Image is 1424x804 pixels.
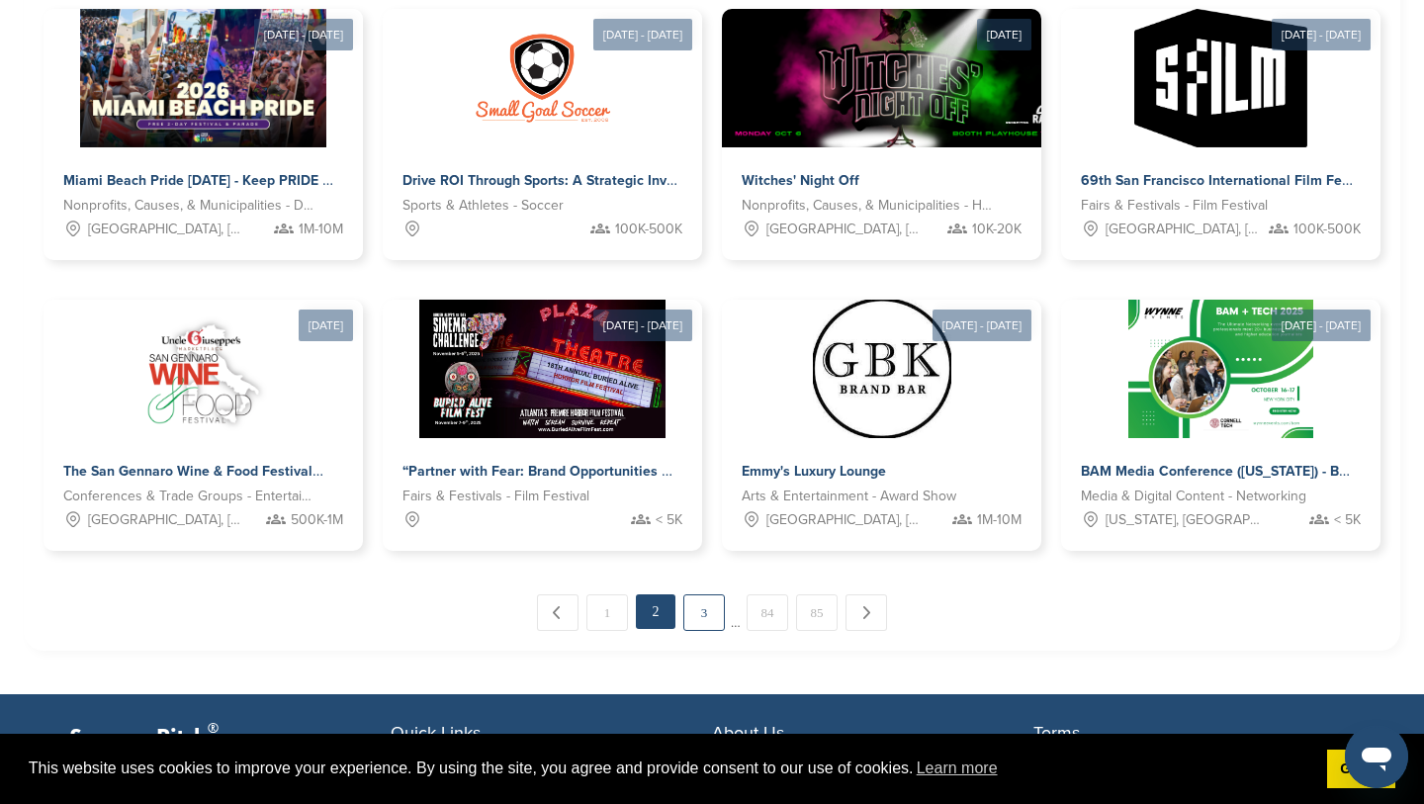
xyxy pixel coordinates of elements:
a: 1 [586,594,628,631]
span: 10K-20K [972,219,1022,240]
span: 500K-1M [291,509,343,531]
div: [DATE] - [DATE] [933,310,1031,341]
iframe: Button to launch messaging window [1345,725,1408,788]
a: [DATE] Sponsorpitch & The San Gennaro Wine & Food Festival Conferences & Trade Groups - Entertain... [44,268,363,551]
span: 1M-10M [977,509,1022,531]
span: [GEOGRAPHIC_DATA], [GEOGRAPHIC_DATA] [1106,219,1263,240]
div: [DATE] - [DATE] [1272,310,1371,341]
img: Sponsorpitch & [419,300,666,438]
a: Next → [845,594,887,631]
div: [DATE] - [DATE] [593,310,692,341]
span: < 5K [1334,509,1361,531]
a: [DATE] - [DATE] Sponsorpitch & “Partner with Fear: Brand Opportunities at the Buried Alive Film F... [383,268,702,551]
em: 2 [636,594,675,629]
a: 85 [796,594,838,631]
span: Fairs & Festivals - Film Festival [402,486,589,507]
span: 1M-10M [299,219,343,240]
div: [DATE] [299,310,353,341]
span: [GEOGRAPHIC_DATA], [GEOGRAPHIC_DATA] [88,219,245,240]
span: [US_STATE], [GEOGRAPHIC_DATA] [1106,509,1263,531]
span: Terms [1033,722,1080,744]
span: The San Gennaro Wine & Food Festival [63,463,312,480]
img: Sponsorpitch & [1134,9,1307,147]
img: Sponsorpitch & [813,300,951,438]
img: Sponsorpitch & [722,9,1086,147]
span: Nonprofits, Causes, & Municipalities - Diversity, Equity and Inclusion [63,195,313,217]
span: [GEOGRAPHIC_DATA], [GEOGRAPHIC_DATA] [88,509,245,531]
img: Sponsorpitch & [474,9,612,147]
span: [GEOGRAPHIC_DATA], [GEOGRAPHIC_DATA] [766,509,924,531]
span: Conferences & Trade Groups - Entertainment [63,486,313,507]
a: dismiss cookie message [1327,750,1395,789]
span: Fairs & Festivals - Film Festival [1081,195,1268,217]
span: 69th San Francisco International Film Festival [1081,172,1377,189]
span: Miami Beach Pride [DATE] - Keep PRIDE Alive [63,172,355,189]
span: Arts & Entertainment - Award Show [742,486,956,507]
img: Sponsorpitch & [1128,300,1313,438]
a: learn more about cookies [914,754,1001,783]
a: [DATE] - [DATE] Sponsorpitch & BAM Media Conference ([US_STATE]) - Business and Technical Media M... [1061,268,1380,551]
a: ← Previous [537,594,578,631]
span: Nonprofits, Causes, & Municipalities - Health and Wellness [742,195,992,217]
div: [DATE] [977,19,1031,50]
span: Witches' Night Off [742,172,859,189]
div: [DATE] - [DATE] [254,19,353,50]
span: Drive ROI Through Sports: A Strategic Investment Opportunity [402,172,799,189]
span: ® [208,716,219,741]
span: < 5K [656,509,682,531]
img: Sponsorpitch & [80,9,326,147]
a: 84 [747,594,788,631]
span: Sports & Athletes - Soccer [402,195,564,217]
span: Media & Digital Content - Networking [1081,486,1306,507]
span: This website uses cookies to improve your experience. By using the site, you agree and provide co... [29,754,1311,783]
span: [GEOGRAPHIC_DATA], [GEOGRAPHIC_DATA] [766,219,924,240]
div: [DATE] - [DATE] [593,19,692,50]
span: Quick Links [391,722,481,744]
span: 100K-500K [1293,219,1361,240]
p: SponsorPitch [69,724,391,753]
img: Sponsorpitch & [126,300,281,438]
a: [DATE] - [DATE] Sponsorpitch & Emmy's Luxury Lounge Arts & Entertainment - Award Show [GEOGRAPHIC... [722,268,1041,551]
span: 100K-500K [615,219,682,240]
span: “Partner with Fear: Brand Opportunities at the Buried Alive Film Festival” [402,463,873,480]
span: About Us [712,722,784,744]
span: Emmy's Luxury Lounge [742,463,886,480]
a: 3 [683,594,725,631]
span: … [731,594,741,630]
div: [DATE] - [DATE] [1272,19,1371,50]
